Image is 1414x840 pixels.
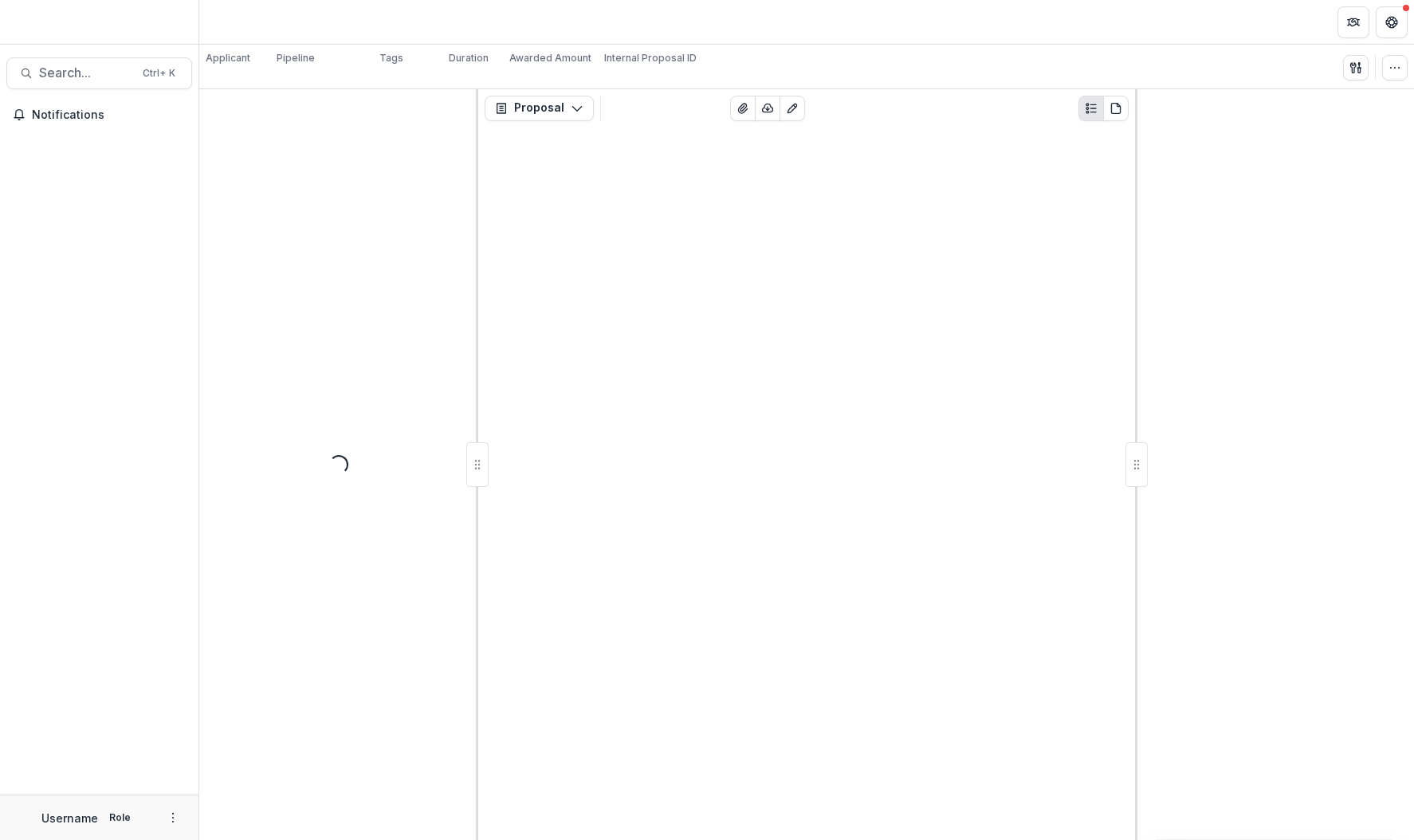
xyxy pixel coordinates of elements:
[1337,6,1369,38] button: Partners
[6,102,192,128] button: Notifications
[1103,96,1129,121] button: PDF view
[1078,96,1104,121] button: Plaintext view
[104,811,136,825] p: Role
[485,96,594,121] button: Proposal
[163,808,183,827] button: More
[6,57,192,89] button: Search...
[1376,6,1408,38] button: Get Help
[32,108,186,122] span: Notifications
[780,96,805,121] button: Edit as form
[39,65,133,80] span: Search...
[206,51,250,65] p: Applicant
[139,65,179,82] div: Ctrl + K
[379,51,403,65] p: Tags
[604,51,697,65] p: Internal Proposal ID
[509,51,591,65] p: Awarded Amount
[449,51,489,65] p: Duration
[41,810,98,826] p: Username
[730,96,756,121] button: View Attached Files
[277,51,315,65] p: Pipeline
